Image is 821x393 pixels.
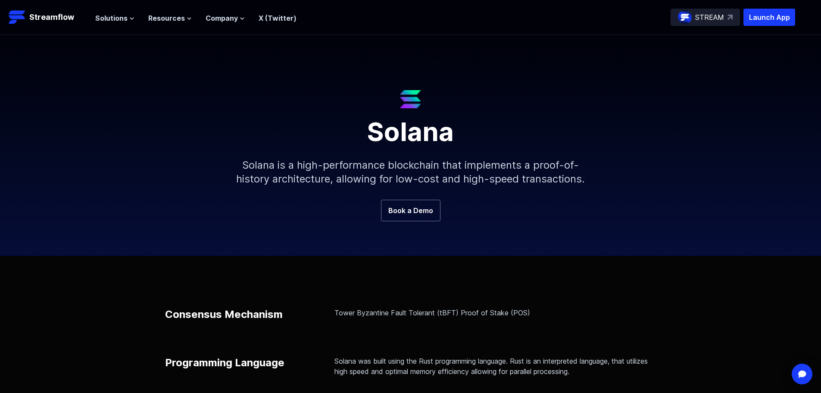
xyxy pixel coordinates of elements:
[9,9,87,26] a: Streamflow
[148,13,185,23] span: Resources
[334,356,656,377] p: Solana was built using the Rust programming language. Rust is an interpreted language, that utili...
[29,11,74,23] p: Streamflow
[148,13,192,23] button: Resources
[165,308,283,321] p: Consensus Mechanism
[678,10,692,24] img: streamflow-logo-circle.png
[9,9,26,26] img: Streamflow Logo
[792,364,812,384] div: Open Intercom Messenger
[206,13,245,23] button: Company
[334,308,656,318] p: Tower Byzantine Fault Tolerant (tBFT) Proof of Stake (POS)
[400,90,421,108] img: Solana
[743,9,795,26] button: Launch App
[206,13,238,23] span: Company
[259,14,297,22] a: X (Twitter)
[225,145,596,200] p: Solana is a high-performance blockchain that implements a proof-of-history architecture, allowing...
[695,12,724,22] p: STREAM
[95,13,134,23] button: Solutions
[671,9,740,26] a: STREAM
[727,15,733,20] img: top-right-arrow.svg
[204,108,618,145] h1: Solana
[95,13,128,23] span: Solutions
[165,356,284,370] p: Programming Language
[381,200,440,221] a: Book a Demo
